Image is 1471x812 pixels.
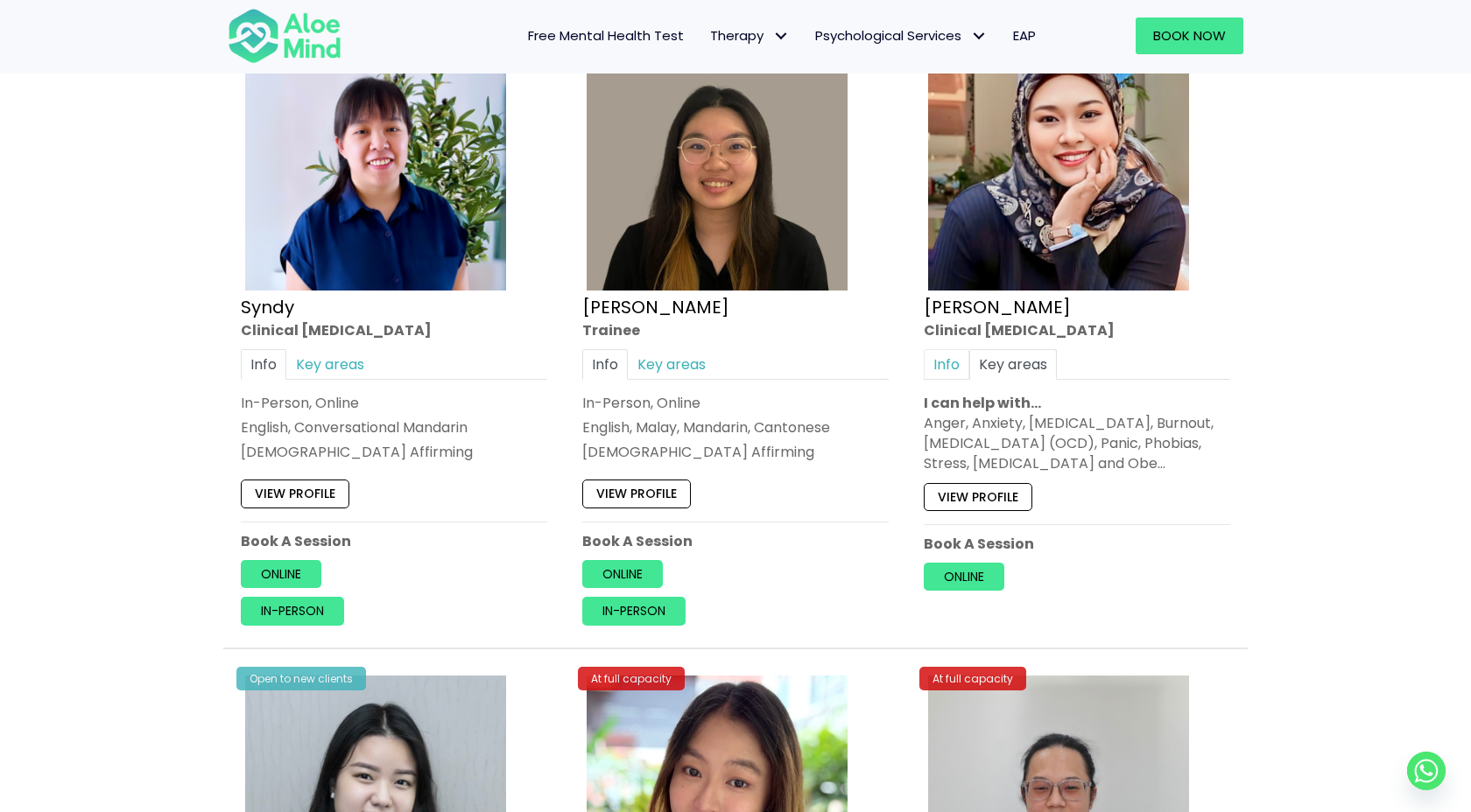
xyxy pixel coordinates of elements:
[768,24,793,49] span: Therapy: submenu
[924,320,1230,340] div: Clinical [MEDICAL_DATA]
[1153,26,1226,45] span: Book Now
[582,480,691,508] a: View profile
[802,17,1000,54] a: Psychological ServicesPsychological Services: submenu
[924,349,969,380] a: Info
[228,7,341,65] img: Aloe mind Logo
[582,443,889,463] div: [DEMOGRAPHIC_DATA] Affirming
[710,26,789,45] span: Therapy
[582,393,889,413] div: In-Person, Online
[697,17,802,54] a: TherapyTherapy: submenu
[236,667,366,690] div: Open to new clients
[515,17,697,54] a: Free Mental Health Test
[582,349,628,380] a: Info
[578,667,685,690] div: At full capacity
[245,30,506,290] img: Syndy
[582,531,889,551] p: Book A Session
[815,26,987,45] span: Psychological Services
[241,560,321,588] a: Online
[241,531,547,551] p: Book A Session
[241,393,547,413] div: In-Person, Online
[241,295,294,319] a: Syndy
[1013,26,1036,45] span: EAP
[582,320,889,340] div: Trainee
[241,480,349,508] a: View profile
[966,24,991,49] span: Psychological Services: submenu
[928,30,1189,290] img: Yasmin Clinical Psychologist
[286,349,374,380] a: Key areas
[924,563,1004,591] a: Online
[241,349,286,380] a: Info
[241,320,547,340] div: Clinical [MEDICAL_DATA]
[1407,752,1446,790] a: Whatsapp
[587,30,848,290] img: Profile – Xin Yi
[919,667,1026,690] div: At full capacity
[924,413,1230,474] div: Anger, Anxiety, [MEDICAL_DATA], Burnout, [MEDICAL_DATA] (OCD), Panic, Phobias, Stress, [MEDICAL_D...
[582,295,729,319] a: [PERSON_NAME]
[241,443,547,463] div: [DEMOGRAPHIC_DATA] Affirming
[582,417,889,437] p: English, Malay, Mandarin, Cantonese
[582,598,686,626] a: In-person
[364,17,1049,54] nav: Menu
[969,349,1057,380] a: Key areas
[1000,17,1049,54] a: EAP
[924,393,1230,413] p: I can help with…
[924,295,1071,319] a: [PERSON_NAME]
[582,560,663,588] a: Online
[924,483,1032,511] a: View profile
[241,598,344,626] a: In-person
[528,26,684,45] span: Free Mental Health Test
[241,417,547,437] p: English, Conversational Mandarin
[924,534,1230,554] p: Book A Session
[1136,17,1243,54] a: Book Now
[628,349,715,380] a: Key areas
